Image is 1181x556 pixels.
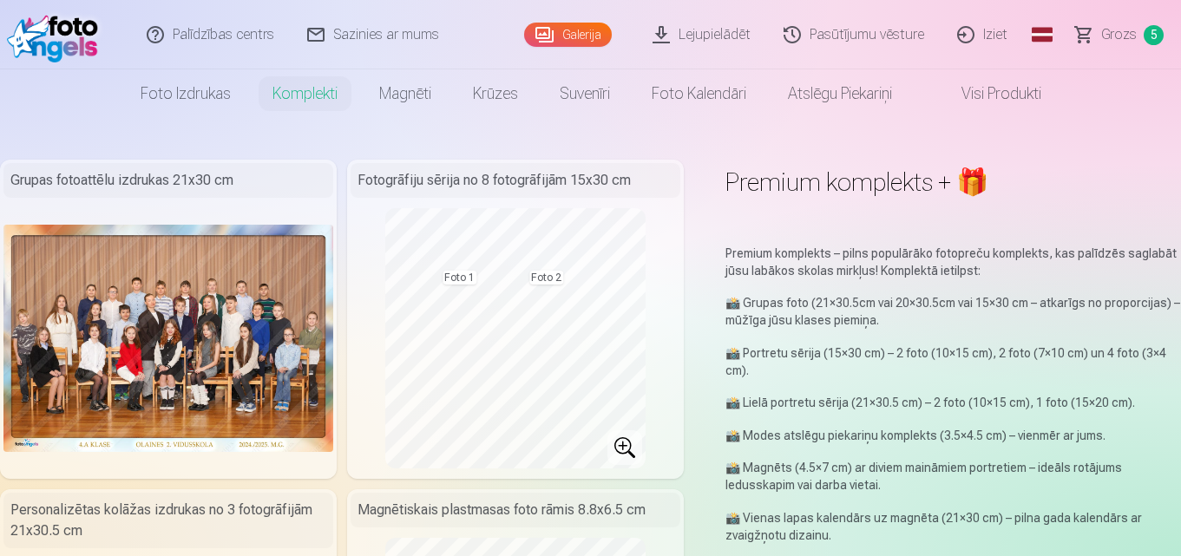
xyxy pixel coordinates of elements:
div: Magnētiskais plastmasas foto rāmis 8.8x6.5 cm [351,493,680,527]
a: Atslēgu piekariņi [767,69,913,118]
a: Krūzes [452,69,539,118]
div: Grupas fotoattēlu izdrukas 21x30 cm [3,163,333,198]
p: 📸 Vienas lapas kalendārs uz magnēta (21×30 cm) – pilna gada kalendārs ar zvaigžņotu dizainu. [725,509,1181,544]
p: 📸 Magnēts (4.5×7 cm) ar diviem maināmiem portretiem – ideāls rotājums ledusskapim vai darba vietai. [725,459,1181,494]
a: Foto izdrukas [120,69,252,118]
div: Personalizētas kolāžas izdrukas no 3 fotogrāfijām 21x30.5 cm [3,493,333,548]
p: Premium komplekts – pilns populārāko fotopreču komplekts, kas palīdzēs saglabāt jūsu labākos skol... [725,245,1181,279]
div: Fotogrāfiju sērija no 8 fotogrāfijām 15x30 cm [351,163,680,198]
a: Visi produkti [913,69,1062,118]
p: 📸 Lielā portretu sērija (21×30.5 cm) – 2 foto (10×15 cm), 1 foto (15×20 cm). [725,394,1181,411]
a: Suvenīri [539,69,631,118]
a: Galerija [524,23,612,47]
img: /fa1 [7,7,107,62]
a: Komplekti [252,69,358,118]
h1: Premium komplekts + 🎁 [725,167,1181,198]
a: Foto kalendāri [631,69,767,118]
a: Magnēti [358,69,452,118]
span: Grozs [1101,24,1137,45]
span: 5 [1144,25,1164,45]
p: 📸 Grupas foto (21×30.5cm vai 20×30.5cm vai 15×30 cm – atkarīgs no proporcijas) – mūžīga jūsu klas... [725,294,1181,329]
p: 📸 Portretu sērija (15×30 cm) – 2 foto (10×15 cm), 2 foto (7×10 cm) un 4 foto (3×4 cm). [725,344,1181,379]
p: 📸 Modes atslēgu piekariņu komplekts (3.5×4.5 cm) – vienmēr ar jums. [725,427,1181,444]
